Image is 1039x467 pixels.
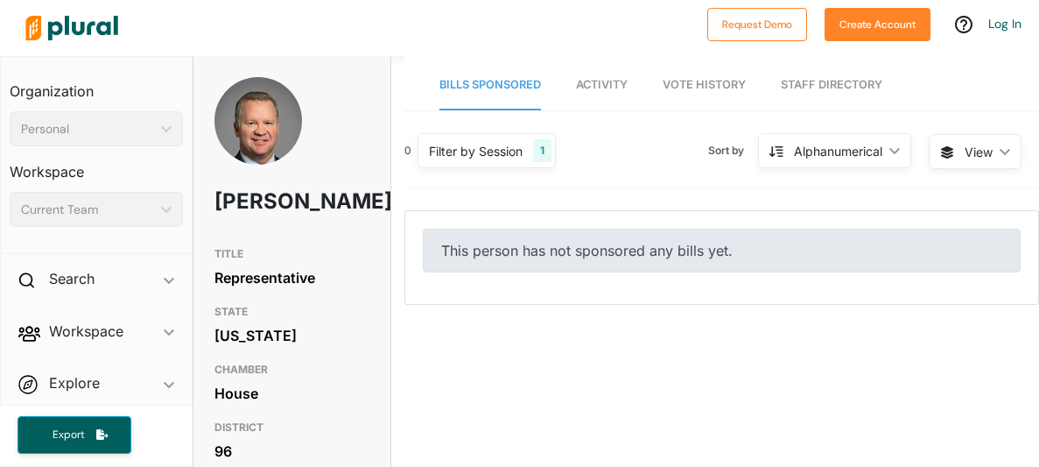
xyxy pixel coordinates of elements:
h1: [PERSON_NAME] [214,175,307,228]
a: Staff Directory [781,60,882,110]
span: Export [40,428,96,442]
div: [US_STATE] [214,322,369,349]
div: Alphanumerical [794,142,882,160]
div: Personal [21,120,154,138]
span: Vote History [663,78,746,91]
img: Headshot of David Cook [214,77,302,200]
span: Sort by [708,143,758,159]
div: 1 [533,139,551,162]
div: 96 [214,438,369,464]
div: Current Team [21,201,154,219]
div: This person has not sponsored any bills yet. [423,229,1021,272]
div: Filter by Session [429,142,523,160]
h2: Search [49,269,95,288]
a: Log In [988,16,1021,32]
h3: CHAMBER [214,359,369,380]
button: Request Demo [707,8,807,41]
a: Create Account [825,14,930,32]
a: Bills Sponsored [439,60,541,110]
div: House [214,380,369,407]
a: Vote History [663,60,746,110]
span: Activity [576,78,628,91]
span: View [965,143,993,161]
h3: Organization [10,66,183,104]
h3: TITLE [214,244,369,265]
h3: Workspace [10,146,183,185]
button: Create Account [825,8,930,41]
div: Representative [214,265,369,291]
a: Request Demo [707,14,807,32]
h3: STATE [214,301,369,322]
a: Activity [576,60,628,110]
button: Export [18,416,131,454]
h3: DISTRICT [214,417,369,438]
span: Bills Sponsored [439,78,541,91]
div: 0 [404,143,411,159]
